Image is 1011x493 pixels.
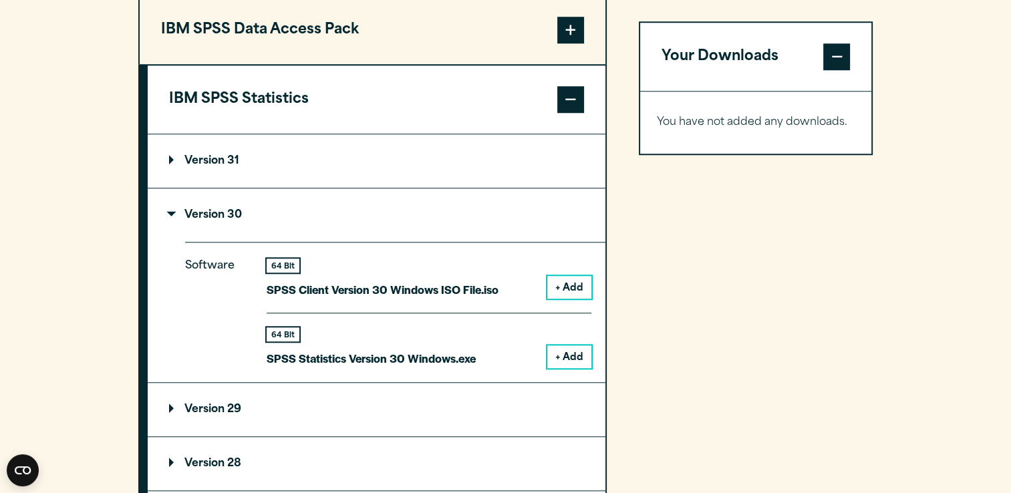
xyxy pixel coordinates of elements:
[640,23,872,91] button: Your Downloads
[148,437,605,490] summary: Version 28
[148,383,605,436] summary: Version 29
[169,210,242,220] p: Version 30
[7,454,39,486] button: Open CMP widget
[547,345,591,368] button: + Add
[169,156,239,166] p: Version 31
[148,65,605,134] button: IBM SPSS Statistics
[169,404,241,415] p: Version 29
[267,327,299,341] div: 64 Bit
[267,349,476,368] p: SPSS Statistics Version 30 Windows.exe
[267,259,299,273] div: 64 Bit
[148,188,605,242] summary: Version 30
[185,257,245,357] p: Software
[640,91,872,154] div: Your Downloads
[148,134,605,188] summary: Version 31
[267,280,498,299] p: SPSS Client Version 30 Windows ISO File.iso
[169,458,241,469] p: Version 28
[657,113,855,132] p: You have not added any downloads.
[547,276,591,299] button: + Add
